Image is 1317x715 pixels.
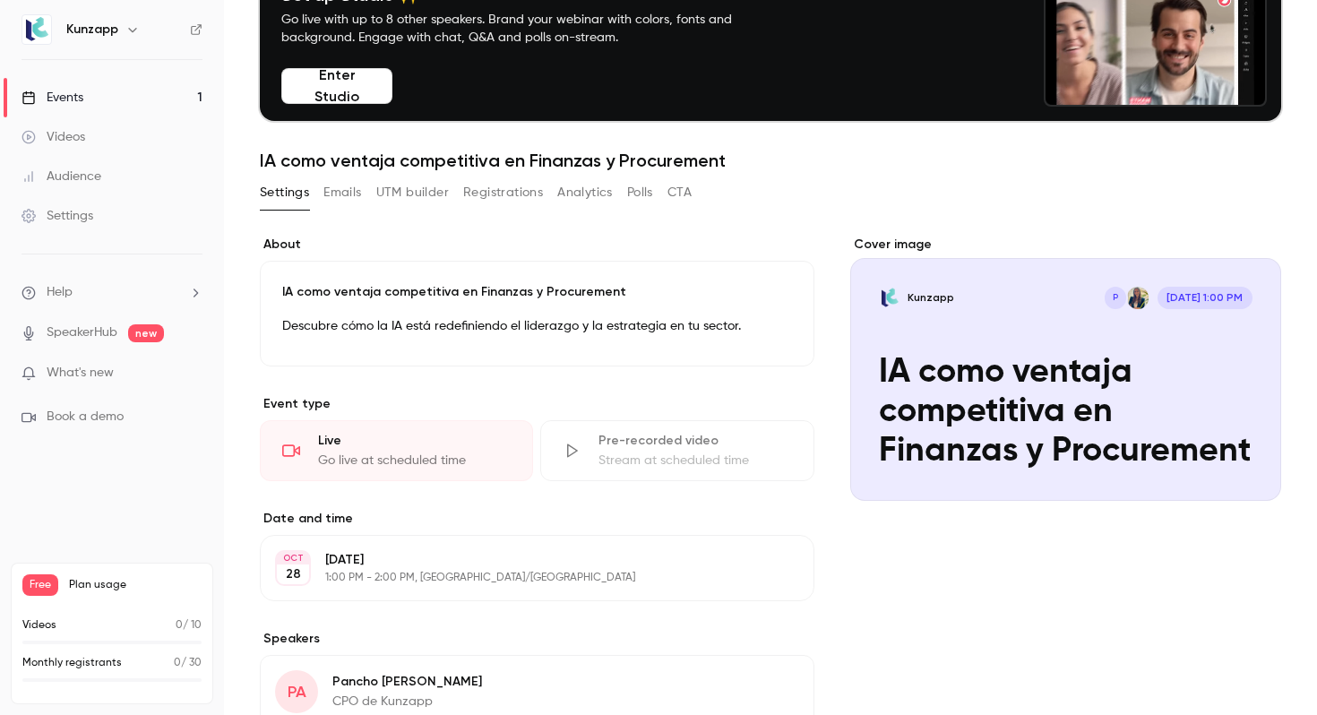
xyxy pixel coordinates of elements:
p: IA como ventaja competitiva en Finanzas y Procurement [282,283,792,301]
a: SpeakerHub [47,323,117,342]
p: CPO de Kunzapp [332,693,482,711]
p: Videos [22,617,56,633]
button: Enter Studio [281,68,392,104]
span: 0 [174,658,181,668]
span: 0 [176,620,183,631]
div: LiveGo live at scheduled time [260,420,533,481]
label: Cover image [850,236,1281,254]
div: Pre-recorded videoStream at scheduled time [540,420,813,481]
span: Free [22,574,58,596]
button: CTA [667,178,692,207]
div: Events [22,89,83,107]
p: [DATE] [325,551,719,569]
div: Stream at scheduled time [598,452,791,469]
label: Date and time [260,510,814,528]
span: Book a demo [47,408,124,426]
p: 28 [286,565,301,583]
div: OCT [277,552,309,564]
label: About [260,236,814,254]
img: Kunzapp [22,15,51,44]
p: Pancho [PERSON_NAME] [332,673,482,691]
button: Analytics [557,178,613,207]
button: UTM builder [376,178,449,207]
h1: IA como ventaja competitiva en Finanzas y Procurement [260,150,1281,171]
label: Speakers [260,630,814,648]
div: Settings [22,207,93,225]
p: / 30 [174,655,202,671]
p: Monthly registrants [22,655,122,671]
span: PA [288,680,306,704]
button: Polls [627,178,653,207]
span: What's new [47,364,114,383]
li: help-dropdown-opener [22,283,202,302]
span: Help [47,283,73,302]
p: / 10 [176,617,202,633]
p: Event type [260,395,814,413]
section: Cover image [850,236,1281,501]
div: Go live at scheduled time [318,452,511,469]
button: Registrations [463,178,543,207]
div: Videos [22,128,85,146]
div: Audience [22,168,101,185]
div: Live [318,432,511,450]
span: Plan usage [69,578,202,592]
h6: Kunzapp [66,21,118,39]
button: Emails [323,178,361,207]
span: new [128,324,164,342]
p: Go live with up to 8 other speakers. Brand your webinar with colors, fonts and background. Engage... [281,11,774,47]
p: Descubre cómo la IA está redefiniendo el liderazgo y la estrategia en tu sector. [282,315,792,337]
button: Settings [260,178,309,207]
p: 1:00 PM - 2:00 PM, [GEOGRAPHIC_DATA]/[GEOGRAPHIC_DATA] [325,571,719,585]
div: Pre-recorded video [598,432,791,450]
